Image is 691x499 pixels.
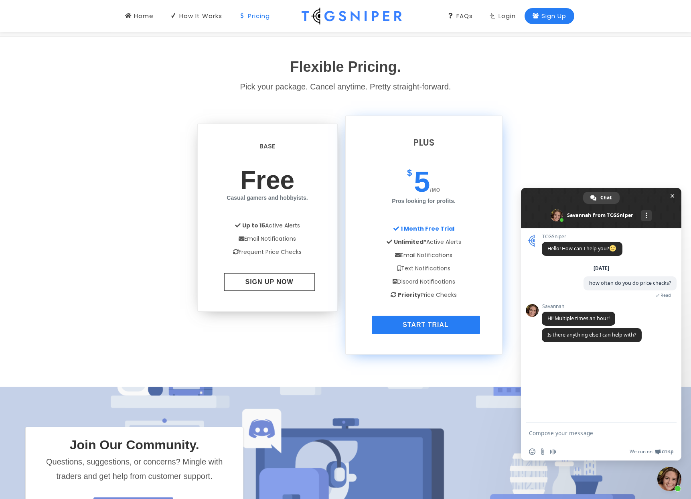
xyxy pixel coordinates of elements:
textarea: Compose your message... [529,423,657,443]
h1: Join Our Community. [34,435,235,454]
div: FAQs [448,12,473,20]
span: TCGSniper [542,234,622,239]
strong: Unlimited* [394,238,426,246]
div: Login [490,12,516,20]
a: Chat [583,192,620,204]
div: Free [210,157,325,213]
span: how often do you do price checks? [589,280,671,286]
span: Savannah [542,304,615,309]
span: We run on [630,448,652,455]
li: Email Notifications [358,249,490,262]
a: Sign Up Now [224,273,315,291]
a: Close chat [657,467,681,491]
h1: Flexible Pricing. [117,56,574,78]
a: We run onCrisp [630,448,673,455]
span: $ [407,168,412,177]
div: [DATE] [594,266,609,271]
div: Home [125,12,154,20]
span: Crisp [662,448,673,455]
span: Is there anything else I can help with? [547,331,636,338]
p: Pick your package. Cancel anytime. Pretty straight-forward. [117,79,574,94]
div: 5 [358,157,490,216]
h3: Plus [358,136,490,149]
span: /mo [430,187,440,193]
span: Hi! Multiple times an hour! [547,315,610,322]
strong: 1 Month Free Trial [401,225,454,233]
span: Insert an emoji [529,448,535,455]
p: Casual gamers and hobbyists. [210,193,325,203]
div: Sign Up [533,12,566,20]
li: Text Notifications [358,262,490,275]
div: Pricing [239,12,270,20]
li: Active Alerts [210,219,325,232]
h3: Base [210,142,325,151]
p: Pros looking for profits. [358,196,490,206]
span: Audio message [550,448,556,455]
li: Active Alerts [358,235,490,249]
a: Start Trial [372,316,480,334]
strong: Up to 15 [242,221,265,229]
span: Hello! How can I help you? [547,245,617,252]
a: Sign Up [525,8,574,24]
span: Chat [600,192,612,204]
p: Questions, suggestions, or concerns? Mingle with traders and get help from customer support. [34,454,235,483]
span: Send a file [539,448,546,455]
li: Price Checks [358,288,490,302]
div: How It Works [170,12,222,20]
span: Close chat [668,192,677,200]
span: Read [661,292,671,298]
li: Email Notifications [210,232,325,245]
strong: Priority [398,291,421,299]
li: Frequent Price Checks [210,245,325,259]
li: Discord Notifications [358,275,490,288]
